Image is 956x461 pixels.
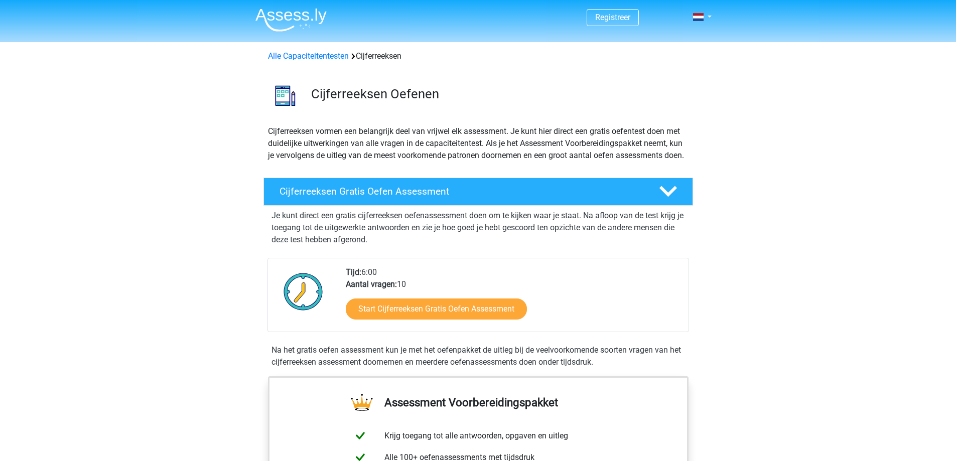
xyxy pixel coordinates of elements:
[280,186,643,197] h4: Cijferreeksen Gratis Oefen Assessment
[346,267,361,277] b: Tijd:
[255,8,327,32] img: Assessly
[278,266,329,317] img: Klok
[311,86,685,102] h3: Cijferreeksen Oefenen
[268,125,689,162] p: Cijferreeksen vormen een belangrijk deel van vrijwel elk assessment. Je kunt hier direct een grat...
[346,279,397,289] b: Aantal vragen:
[595,13,630,22] a: Registreer
[346,298,527,320] a: Start Cijferreeksen Gratis Oefen Assessment
[267,344,689,368] div: Na het gratis oefen assessment kun je met het oefenpakket de uitleg bij de veelvoorkomende soorte...
[271,210,685,246] p: Je kunt direct een gratis cijferreeksen oefenassessment doen om te kijken waar je staat. Na afloo...
[338,266,688,332] div: 6:00 10
[268,51,349,61] a: Alle Capaciteitentesten
[259,178,697,206] a: Cijferreeksen Gratis Oefen Assessment
[264,74,307,117] img: cijferreeksen
[264,50,693,62] div: Cijferreeksen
